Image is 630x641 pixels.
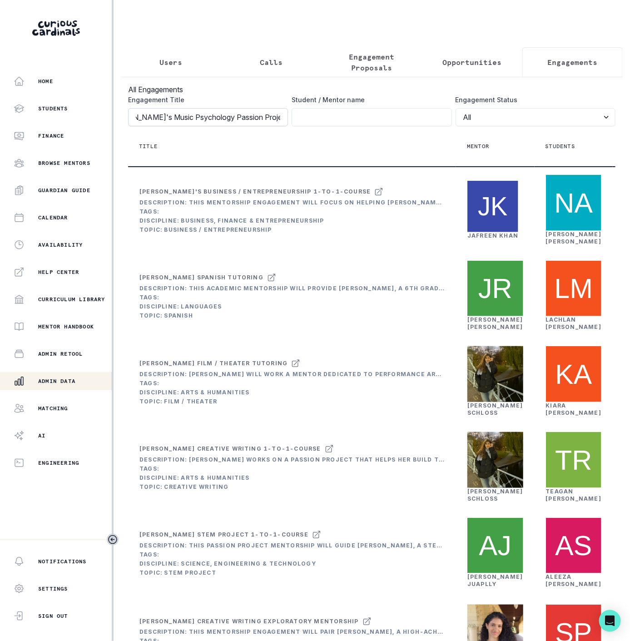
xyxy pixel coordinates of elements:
[546,143,575,150] p: Students
[38,214,68,221] p: Calendar
[139,274,263,281] div: [PERSON_NAME] Spanish tutoring
[139,465,445,472] div: Tags:
[139,380,445,387] div: Tags:
[467,488,523,502] a: [PERSON_NAME] Schloss
[139,474,445,482] div: Discipline: Arts & Humanities
[546,231,602,245] a: [PERSON_NAME] [PERSON_NAME]
[38,378,75,385] p: Admin Data
[546,316,602,330] a: Lachlan [PERSON_NAME]
[107,534,119,546] button: Toggle sidebar
[139,303,445,310] div: Discipline: Languages
[260,57,283,68] p: Calls
[139,629,445,636] div: Description: This mentorship engagement will pair [PERSON_NAME], a high-achieving but scattered 1...
[292,95,446,104] label: Student / Mentor name
[139,285,445,292] div: Description: This Academic Mentorship will provide [PERSON_NAME], a 6th grader at [PERSON_NAME], ...
[467,573,523,587] a: [PERSON_NAME] Juaplly
[139,569,445,576] div: Topic: STEM Project
[139,199,445,206] div: Description: This mentorship engagement will focus on helping [PERSON_NAME], a 10th-grade student...
[160,57,183,68] p: Users
[139,531,308,538] div: [PERSON_NAME] STEM Project 1-to-1-course
[38,187,90,194] p: Guardian Guide
[139,618,359,625] div: [PERSON_NAME] Creative Writing Exploratory Mentorship
[139,312,445,319] div: Topic: Spanish
[467,232,518,239] a: Jafreen Khan
[139,217,445,224] div: Discipline: Business, Finance & Entrepreneurship
[139,483,445,491] div: Topic: Creative Writing
[139,294,445,301] div: Tags:
[38,323,94,330] p: Mentor Handbook
[139,551,445,558] div: Tags:
[456,95,610,104] label: Engagement Status
[128,84,615,95] h3: All Engagements
[139,560,445,567] div: Discipline: Science, Engineering & Technology
[38,432,45,439] p: AI
[139,398,445,405] div: Topic: Film / Theater
[139,188,371,195] div: [PERSON_NAME]'s Business / Entrepreneurship 1-to-1-course
[38,558,87,565] p: Notifications
[139,542,445,549] div: Description: This passion project mentorship will guide [PERSON_NAME], a STEM-focused 9th grader ...
[546,488,602,502] a: Teagan [PERSON_NAME]
[467,402,523,416] a: [PERSON_NAME] Schloss
[139,208,445,215] div: Tags:
[467,143,489,150] p: Mentor
[443,57,502,68] p: Opportunities
[546,402,602,416] a: Kiara [PERSON_NAME]
[139,456,445,463] div: Description: [PERSON_NAME] works on a passion project that helps her build the muscle of finishin...
[139,226,445,234] div: Topic: Business / Entrepreneurship
[139,143,158,150] p: Title
[38,296,105,303] p: Curriculum Library
[38,78,53,85] p: Home
[38,132,64,139] p: Finance
[128,95,283,104] label: Engagement Title
[38,268,79,276] p: Help Center
[38,612,68,620] p: Sign Out
[38,585,68,592] p: Settings
[139,360,288,367] div: [PERSON_NAME] Film / Theater tutoring
[329,51,414,73] p: Engagement Proposals
[38,159,90,167] p: Browse Mentors
[546,573,602,587] a: Aleeza [PERSON_NAME]
[139,371,445,378] div: Description: [PERSON_NAME] will work a mentor dedicated to performance arts (acting with singing ...
[38,405,68,412] p: Matching
[38,105,68,112] p: Students
[139,389,445,396] div: Discipline: Arts & Humanities
[38,350,83,358] p: Admin Retool
[467,316,523,330] a: [PERSON_NAME] [PERSON_NAME]
[599,610,621,632] div: Open Intercom Messenger
[32,20,80,36] img: Curious Cardinals Logo
[548,57,598,68] p: Engagements
[38,459,79,467] p: Engineering
[38,241,83,248] p: Availability
[139,445,321,452] div: [PERSON_NAME] Creative Writing 1-to-1-course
